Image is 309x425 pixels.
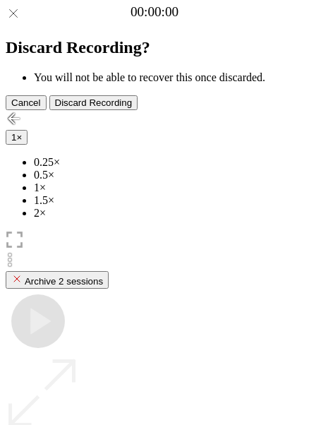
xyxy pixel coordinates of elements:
li: 2× [34,207,303,220]
a: 00:00:00 [131,4,178,20]
div: Archive 2 sessions [11,273,103,287]
span: 1 [11,132,16,143]
button: 1× [6,130,28,145]
button: Archive 2 sessions [6,271,109,289]
li: 0.5× [34,169,303,181]
li: 1× [34,181,303,194]
button: Cancel [6,95,47,110]
button: Discard Recording [49,95,138,110]
li: You will not be able to recover this once discarded. [34,71,303,84]
li: 1.5× [34,194,303,207]
h2: Discard Recording? [6,38,303,57]
li: 0.25× [34,156,303,169]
